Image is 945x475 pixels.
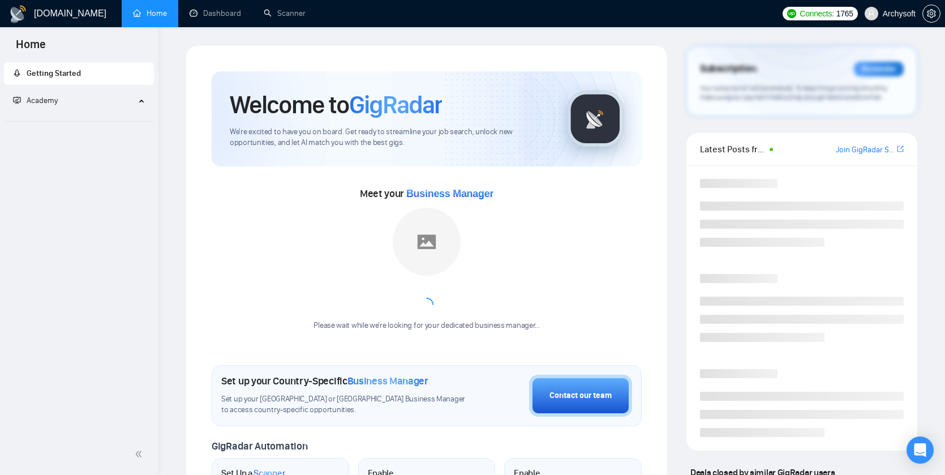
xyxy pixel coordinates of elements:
[135,448,146,460] span: double-left
[347,375,428,387] span: Business Manager
[393,208,461,276] img: placeholder.png
[897,144,904,153] span: export
[700,142,766,156] span: Latest Posts from the GigRadar Community
[4,62,154,85] li: Getting Started
[700,84,888,102] span: Your subscription will be renewed. To keep things running smoothly, make sure your payment method...
[13,96,21,104] span: fund-projection-screen
[190,8,241,18] a: dashboardDashboard
[406,188,493,199] span: Business Manager
[307,320,546,331] div: Please wait while we're looking for your dedicated business manager...
[836,144,895,156] a: Join GigRadar Slack Community
[264,8,306,18] a: searchScanner
[787,9,796,18] img: upwork-logo.png
[922,9,940,18] a: setting
[133,8,167,18] a: homeHome
[420,298,433,311] span: loading
[221,375,428,387] h1: Set up your Country-Specific
[221,394,468,416] span: Set up your [GEOGRAPHIC_DATA] or [GEOGRAPHIC_DATA] Business Manager to access country-specific op...
[27,69,81,78] span: Getting Started
[13,69,21,77] span: rocket
[923,9,940,18] span: setting
[922,5,940,23] button: setting
[549,390,612,402] div: Contact our team
[897,144,904,155] a: export
[13,96,58,105] span: Academy
[800,7,834,20] span: Connects:
[907,437,934,464] div: Open Intercom Messenger
[212,440,307,452] span: GigRadar Automation
[700,59,756,79] span: Subscription
[360,187,493,200] span: Meet your
[836,7,853,20] span: 1765
[867,10,875,18] span: user
[230,127,549,148] span: We're excited to have you on board. Get ready to streamline your job search, unlock new opportuni...
[27,96,58,105] span: Academy
[567,91,624,147] img: gigradar-logo.png
[854,62,904,76] div: Reminder
[9,5,27,23] img: logo
[230,89,442,120] h1: Welcome to
[7,36,55,60] span: Home
[4,117,154,124] li: Academy Homepage
[349,89,442,120] span: GigRadar
[529,375,632,417] button: Contact our team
